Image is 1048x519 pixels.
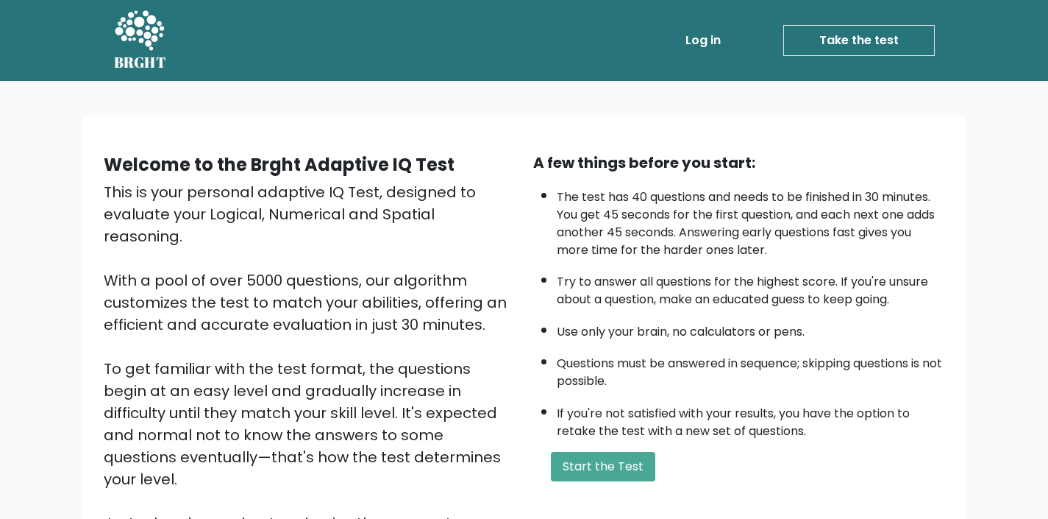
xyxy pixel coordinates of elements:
h5: BRGHT [114,54,167,71]
a: Log in [680,26,727,55]
div: A few things before you start: [533,152,945,174]
a: Take the test [783,25,935,56]
li: Use only your brain, no calculators or pens. [557,316,945,341]
button: Start the Test [551,452,655,481]
b: Welcome to the Brght Adaptive IQ Test [104,152,455,177]
li: The test has 40 questions and needs to be finished in 30 minutes. You get 45 seconds for the firs... [557,181,945,259]
a: BRGHT [114,6,167,75]
li: Try to answer all questions for the highest score. If you're unsure about a question, make an edu... [557,266,945,308]
li: Questions must be answered in sequence; skipping questions is not possible. [557,347,945,390]
li: If you're not satisfied with your results, you have the option to retake the test with a new set ... [557,398,945,440]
